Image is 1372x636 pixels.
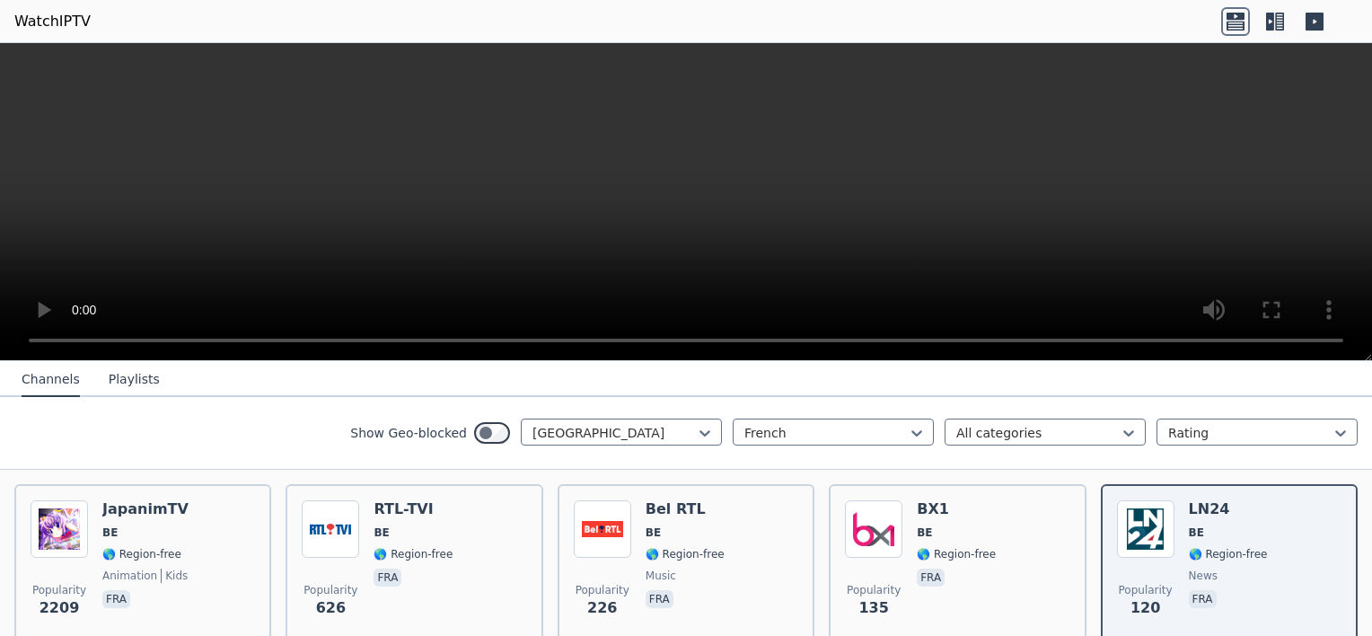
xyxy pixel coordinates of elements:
p: fra [374,569,401,587]
img: JapanimTV [31,500,88,558]
span: BE [102,526,118,540]
span: 626 [316,597,346,619]
img: BX1 [845,500,902,558]
h6: JapanimTV [102,500,189,518]
span: Popularity [1119,583,1173,597]
h6: RTL-TVI [374,500,453,518]
span: 226 [587,597,617,619]
label: Show Geo-blocked [350,424,467,442]
span: 120 [1130,597,1160,619]
span: kids [161,569,188,583]
span: 2209 [40,597,80,619]
p: fra [102,590,130,608]
h6: BX1 [917,500,996,518]
img: LN24 [1117,500,1174,558]
span: Popularity [32,583,86,597]
span: 🌎 Region-free [917,547,996,561]
span: music [646,569,676,583]
button: Playlists [109,363,160,397]
img: Bel RTL [574,500,631,558]
p: fra [1189,590,1217,608]
span: BE [646,526,661,540]
span: BE [1189,526,1204,540]
span: 135 [858,597,888,619]
h6: Bel RTL [646,500,725,518]
span: 🌎 Region-free [1189,547,1268,561]
span: 🌎 Region-free [102,547,181,561]
p: fra [646,590,673,608]
span: Popularity [303,583,357,597]
span: BE [917,526,932,540]
span: Popularity [576,583,629,597]
h6: LN24 [1189,500,1268,518]
span: BE [374,526,389,540]
span: animation [102,569,157,583]
span: Popularity [847,583,901,597]
span: 🌎 Region-free [646,547,725,561]
button: Channels [22,363,80,397]
a: WatchIPTV [14,11,91,32]
img: RTL-TVI [302,500,359,558]
span: 🌎 Region-free [374,547,453,561]
p: fra [917,569,945,587]
span: news [1189,569,1218,583]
